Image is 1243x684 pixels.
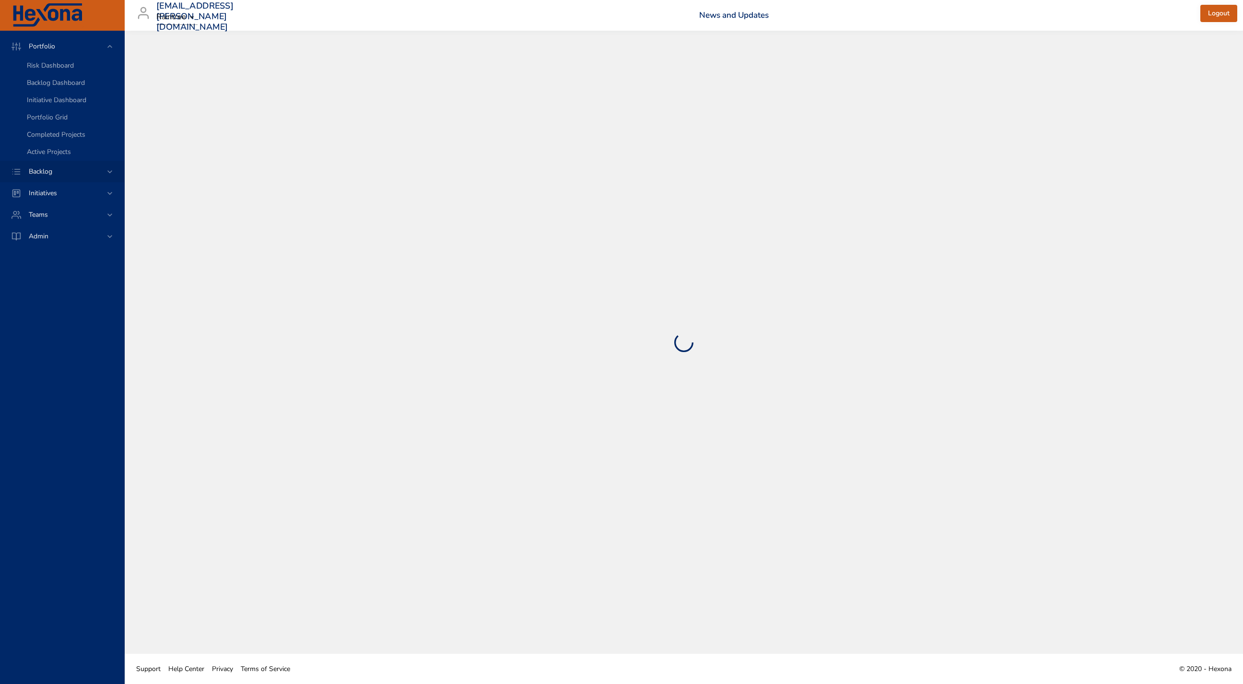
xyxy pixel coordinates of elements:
[27,78,85,87] span: Backlog Dashboard
[136,664,161,673] span: Support
[156,1,234,32] h3: [EMAIL_ADDRESS][PERSON_NAME][DOMAIN_NAME]
[21,232,56,241] span: Admin
[237,658,294,680] a: Terms of Service
[27,147,71,156] span: Active Projects
[27,130,85,139] span: Completed Projects
[1179,664,1231,673] span: © 2020 - Hexona
[27,113,68,122] span: Portfolio Grid
[132,658,164,680] a: Support
[12,3,83,27] img: Hexona
[699,10,769,21] a: News and Updates
[208,658,237,680] a: Privacy
[212,664,233,673] span: Privacy
[21,189,65,198] span: Initiatives
[156,10,198,25] div: Raintree
[1208,8,1230,20] span: Logout
[164,658,208,680] a: Help Center
[21,210,56,219] span: Teams
[21,167,60,176] span: Backlog
[1200,5,1237,23] button: Logout
[241,664,290,673] span: Terms of Service
[21,42,63,51] span: Portfolio
[27,61,74,70] span: Risk Dashboard
[168,664,204,673] span: Help Center
[27,95,86,105] span: Initiative Dashboard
